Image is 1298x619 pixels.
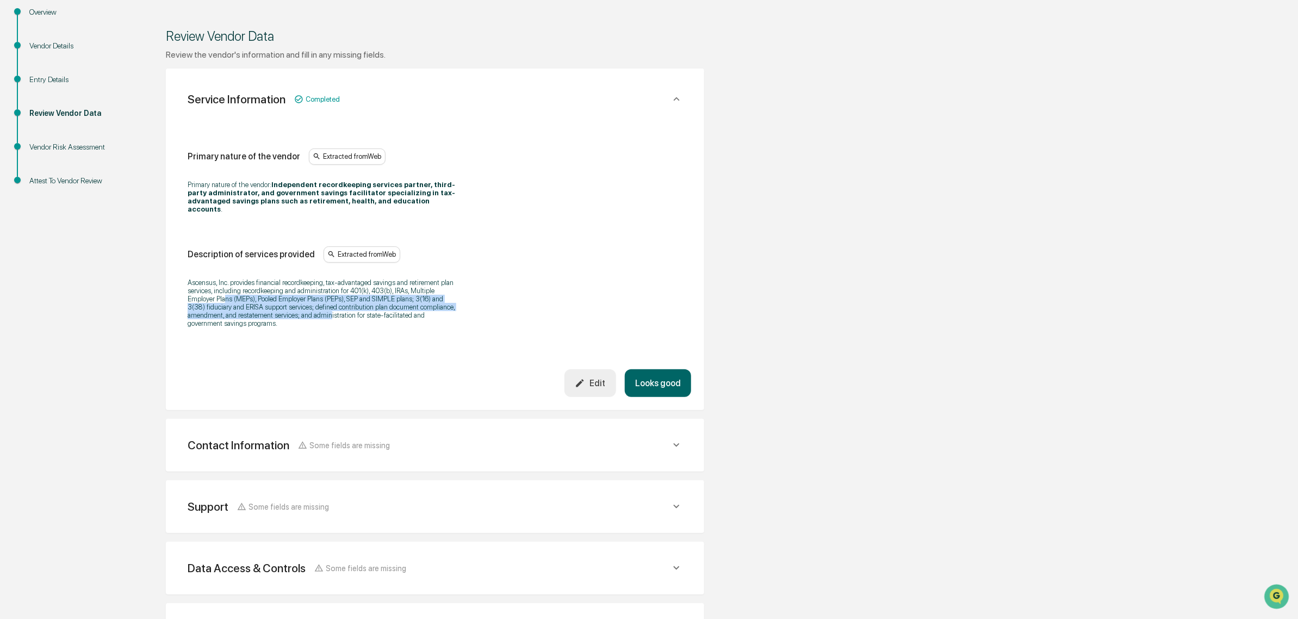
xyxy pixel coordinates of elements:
span: Preclearance [22,137,70,148]
span: Some fields are missing [310,441,390,450]
div: We're available if you need us! [37,94,138,103]
div: Review Vendor Data [29,108,119,119]
div: Attest To Vendor Review [29,175,119,187]
div: Primary nature of the vendor [188,151,300,162]
div: Entry Details [29,74,119,85]
div: Description of services provided [188,249,315,259]
button: Start new chat [185,86,198,100]
span: Pylon [108,184,132,193]
div: Vendor Details [29,40,119,52]
div: Service InformationCompleted [179,117,691,397]
button: Edit [564,369,616,397]
div: Review the vendor's information and fill in any missing fields. [166,49,704,60]
div: Support [188,500,228,513]
a: 🗄️Attestations [74,133,139,152]
button: Looks good [625,369,691,397]
a: 🖐️Preclearance [7,133,74,152]
div: Data Access & ControlsSome fields are missing [179,555,691,581]
span: Some fields are missing [249,502,330,511]
div: Service Information [188,92,285,106]
p: Ascensus, Inc. provides financial recordkeeping, tax-advantaged savings and retirement plan servi... [188,278,459,327]
a: Powered byPylon [77,184,132,193]
p: How can we help? [11,23,198,40]
span: Data Lookup [22,158,69,169]
iframe: Open customer support [1263,583,1293,612]
span: Attestations [90,137,135,148]
p: Primary nature of the vendor: . [188,181,459,213]
div: 🗄️ [79,138,88,147]
strong: Independent recordkeeping services partner, third-party administrator, and government savings fac... [188,181,455,213]
span: Completed [306,95,340,103]
div: Service InformationCompleted [179,82,691,117]
div: Start new chat [37,83,178,94]
div: SupportSome fields are missing [179,493,691,520]
div: 🔎 [11,159,20,168]
div: Review Vendor Data [166,28,704,44]
div: Data Access & Controls [188,561,306,575]
div: Contact Information [188,438,289,452]
div: Edit [575,378,605,388]
div: Extracted from Web [309,148,386,165]
a: 🔎Data Lookup [7,153,73,173]
div: Overview [29,7,119,18]
div: 🖐️ [11,138,20,147]
div: Extracted from Web [324,246,400,263]
div: Contact InformationSome fields are missing [179,432,691,459]
div: Vendor Risk Assessment [29,141,119,153]
span: Some fields are missing [326,564,407,573]
img: 1746055101610-c473b297-6a78-478c-a979-82029cc54cd1 [11,83,30,103]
